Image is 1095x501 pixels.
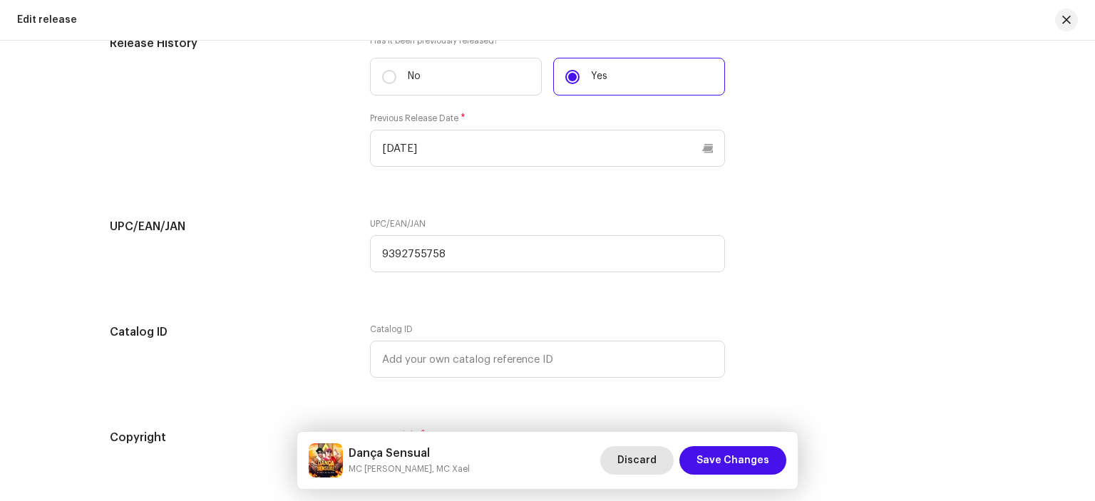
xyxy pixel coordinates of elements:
[349,445,470,462] h5: Dança Sensual
[617,446,657,475] span: Discard
[370,235,725,272] input: e.g. 000000000000
[370,35,725,46] label: Has it been previously released?
[309,443,343,477] img: 49d6ea08-138d-46ab-b72b-b3224e692b26
[110,429,347,446] h5: Copyright
[370,130,725,167] input: Select or enter a date
[370,113,466,124] label: Previous Release Date
[600,446,674,475] button: Discard
[591,69,607,84] p: Yes
[110,35,347,52] h5: Release History
[349,462,470,476] small: Dança Sensual
[370,218,426,229] label: UPC/EAN/JAN
[679,446,786,475] button: Save Changes
[370,341,725,378] input: Add your own catalog reference ID
[110,218,347,235] h5: UPC/EAN/JAN
[370,429,426,440] label: Ⓟ Copyright
[370,324,413,335] label: Catalog ID
[696,446,769,475] span: Save Changes
[408,69,421,84] p: No
[110,324,347,341] h5: Catalog ID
